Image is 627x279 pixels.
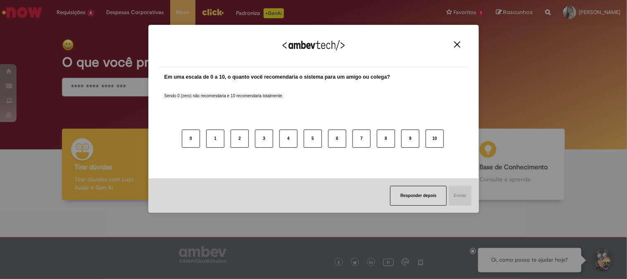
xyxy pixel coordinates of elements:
button: 4 [279,130,298,148]
button: 2 [231,130,249,148]
button: 10 [426,130,444,148]
img: Logo Ambevtech [283,40,345,51]
button: 1 [206,130,224,148]
button: Responder depois [390,186,447,206]
button: 6 [328,130,346,148]
button: 5 [304,130,322,148]
button: 7 [353,130,371,148]
button: 0 [182,130,200,148]
button: 9 [401,130,420,148]
label: Em uma escala de 0 a 10, o quanto você recomendaria o sistema para um amigo ou colega? [164,73,391,81]
button: Close [452,41,463,48]
label: Sendo 0 (zero) não recomendaria e 10 recomendaria totalmente. [164,83,284,99]
button: 8 [377,130,395,148]
img: Close [454,41,460,48]
button: 3 [255,130,273,148]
